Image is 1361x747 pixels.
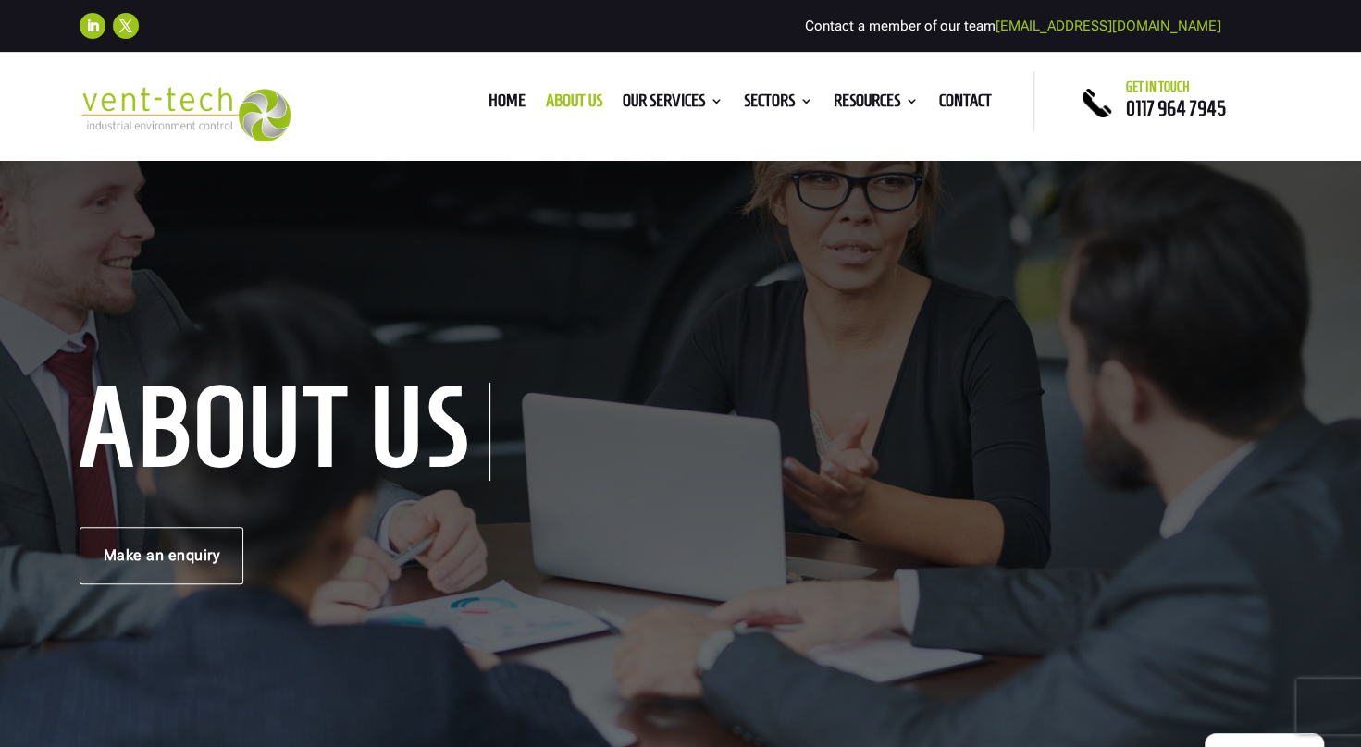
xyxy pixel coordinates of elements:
[1126,80,1190,94] span: Get in touch
[744,94,813,115] a: Sectors
[1126,97,1226,119] a: 0117 964 7945
[805,18,1221,34] span: Contact a member of our team
[80,13,105,39] a: Follow on LinkedIn
[113,13,139,39] a: Follow on X
[80,383,490,481] h1: About us
[996,18,1221,34] a: [EMAIL_ADDRESS][DOMAIN_NAME]
[546,94,602,115] a: About us
[80,527,244,584] a: Make an enquiry
[939,94,992,115] a: Contact
[489,94,526,115] a: Home
[834,94,919,115] a: Resources
[80,87,291,141] img: 2023-09-27T08_35_16.549ZVENT-TECH---Clear-background
[623,94,724,115] a: Our Services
